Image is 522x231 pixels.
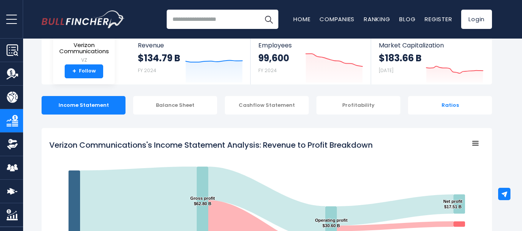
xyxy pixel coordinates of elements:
div: Ratios [408,96,492,115]
text: Net profit $17.51 B [443,199,463,209]
strong: + [72,68,76,75]
div: Domain: [DOMAIN_NAME] [20,20,85,26]
div: v 4.0.25 [22,12,38,19]
a: Login [461,10,492,29]
div: Profitability [316,96,400,115]
img: tab_keywords_by_traffic_grey.svg [77,45,83,51]
a: Revenue $134.79 B FY 2024 [130,35,251,84]
a: Companies [320,15,355,23]
a: Market Capitalization $183.66 B [DATE] [371,35,491,84]
span: Employees [258,42,363,49]
div: Balance Sheet [133,96,217,115]
text: Operating profit $30.60 B [315,218,348,228]
text: Gross profit $62.80 B [190,196,215,206]
span: Revenue [138,42,243,49]
small: FY 2024 [138,67,156,74]
strong: 99,600 [258,52,289,64]
div: Income Statement [42,96,125,115]
strong: $134.79 B [138,52,180,64]
a: Go to homepage [42,10,124,28]
span: Market Capitalization [379,42,484,49]
a: Ranking [364,15,390,23]
img: Ownership [7,138,18,150]
a: Home [293,15,310,23]
tspan: Verizon Communications's Income Statement Analysis: Revenue to Profit Breakdown [49,140,373,150]
div: Cashflow Statement [225,96,309,115]
img: logo_orange.svg [12,12,18,19]
img: Bullfincher logo [42,10,125,28]
div: Domain Overview [29,46,69,51]
div: Keywords by Traffic [85,46,130,51]
a: +Follow [65,64,103,78]
small: FY 2024 [258,67,277,74]
span: Verizon Communications [59,42,109,55]
button: Search [259,10,278,29]
small: [DATE] [379,67,393,74]
a: Blog [399,15,415,23]
img: website_grey.svg [12,20,18,26]
small: VZ [59,57,109,64]
strong: $183.66 B [379,52,422,64]
a: Register [425,15,452,23]
img: tab_domain_overview_orange.svg [21,45,27,51]
a: Employees 99,600 FY 2024 [251,35,370,84]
